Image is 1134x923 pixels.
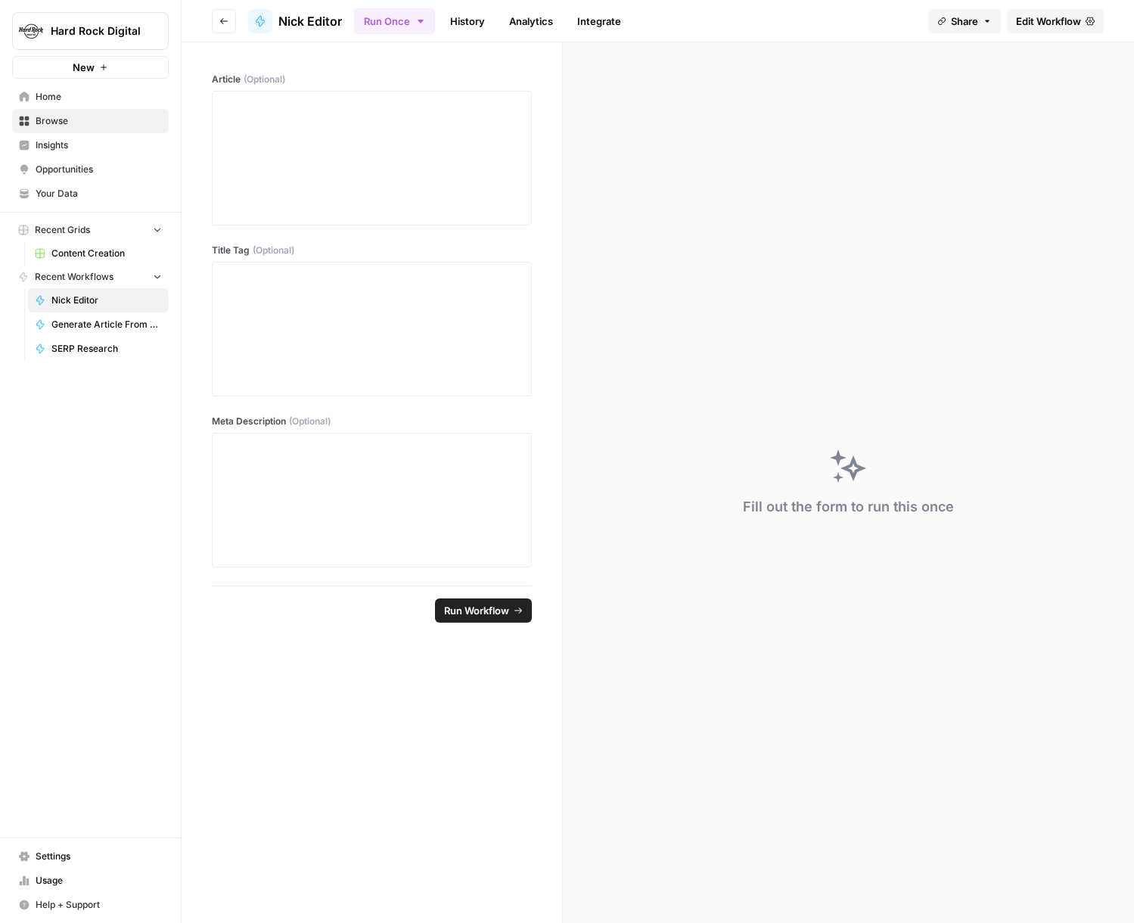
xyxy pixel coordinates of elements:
button: Help + Support [12,893,169,917]
span: SERP Research [51,342,162,356]
span: Recent Grids [35,223,90,237]
span: Share [951,14,978,29]
span: Opportunities [36,163,162,176]
span: Home [36,90,162,104]
a: Nick Editor [248,9,342,33]
a: Browse [12,109,169,133]
button: Recent Grids [12,219,169,241]
span: (Optional) [253,244,294,257]
span: Hard Rock Digital [51,23,142,39]
span: Nick Editor [278,12,342,30]
button: Run Workflow [435,598,532,623]
span: Nick Editor [51,294,162,307]
a: Insights [12,133,169,157]
button: Share [928,9,1001,33]
span: Your Data [36,187,162,200]
span: Content Creation [51,247,162,260]
button: Recent Workflows [12,266,169,288]
span: Usage [36,874,162,887]
span: Run Workflow [444,603,509,618]
a: Home [12,85,169,109]
span: (Optional) [289,415,331,428]
button: New [12,56,169,79]
span: (Optional) [244,73,285,86]
div: Fill out the form to run this once [743,496,954,517]
a: Analytics [500,9,562,33]
label: Article [212,73,532,86]
a: Generate Article From Outline [28,312,169,337]
a: Content Creation [28,241,169,266]
label: Title Tag [212,244,532,257]
a: Usage [12,869,169,893]
a: Settings [12,844,169,869]
img: Hard Rock Digital Logo [17,17,45,45]
button: Workspace: Hard Rock Digital [12,12,169,50]
span: Insights [36,138,162,152]
a: Your Data [12,182,169,206]
label: Meta Description [212,415,532,428]
span: Help + Support [36,898,162,912]
a: Opportunities [12,157,169,182]
span: Recent Workflows [35,270,113,284]
a: Nick Editor [28,288,169,312]
a: Integrate [568,9,630,33]
span: Edit Workflow [1016,14,1081,29]
span: New [73,60,95,75]
a: History [441,9,494,33]
span: Generate Article From Outline [51,318,162,331]
span: Settings [36,850,162,863]
button: Run Once [354,8,435,34]
span: Browse [36,114,162,128]
a: SERP Research [28,337,169,361]
a: Edit Workflow [1007,9,1104,33]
